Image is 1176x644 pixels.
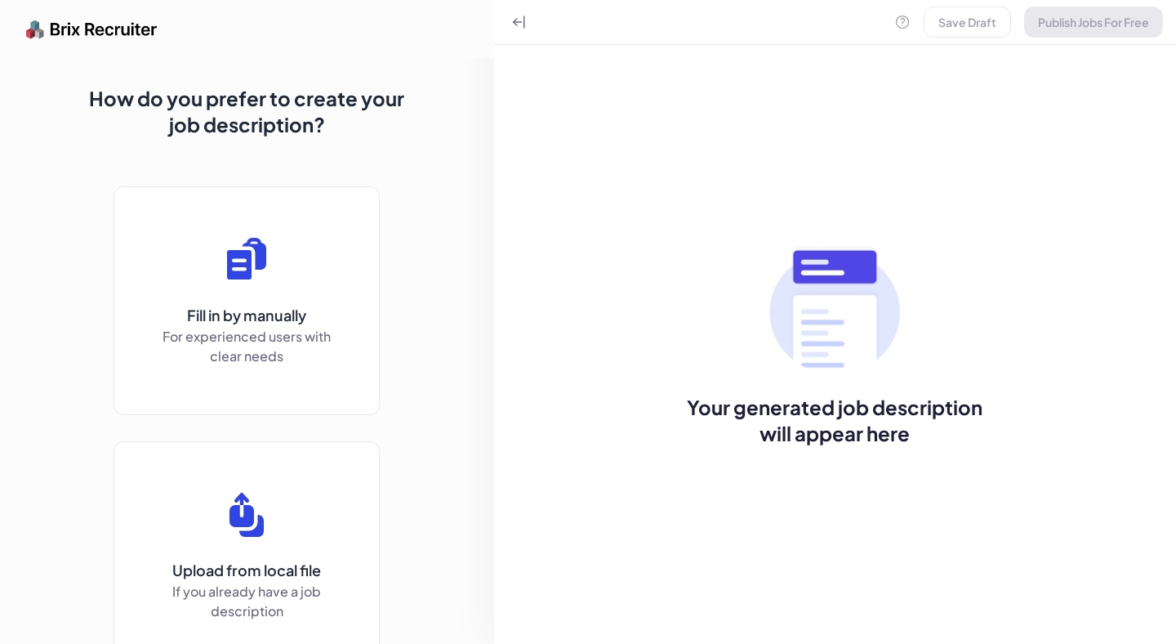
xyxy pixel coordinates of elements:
img: no txt [769,244,900,374]
p: For experienced users with clear needs [157,327,336,366]
img: logo [26,13,158,46]
p: Fill in by manually [157,304,336,327]
span: How do you prefer to create your job description? [87,85,406,137]
span: Your generated job description will appear here [675,394,994,446]
button: Fill in by manuallyFor experienced users with clear needs [114,186,380,415]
